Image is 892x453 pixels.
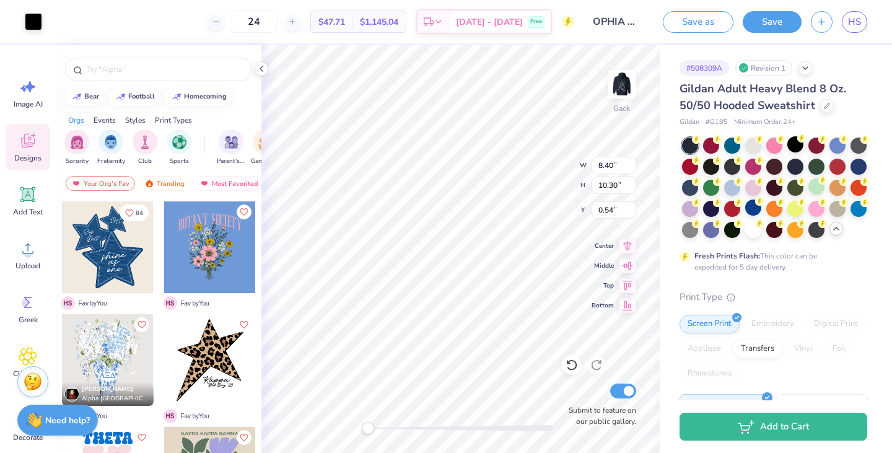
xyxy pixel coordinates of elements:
span: Alpha [GEOGRAPHIC_DATA], [GEOGRAPHIC_DATA][US_STATE] [82,394,149,403]
div: Styles [125,115,146,126]
div: Accessibility label [362,422,374,434]
div: filter for Sorority [64,130,89,166]
span: H S [164,296,177,310]
div: Revision 1 [735,60,792,76]
span: Gildan Adult Heavy Blend 8 Oz. 50/50 Hooded Sweatshirt [680,81,846,113]
img: most_fav.gif [199,179,209,188]
button: football [109,87,160,106]
div: Most Favorited [194,176,264,191]
div: This color can be expedited for 5 day delivery. [694,250,847,273]
span: Standard [685,400,718,413]
div: Digital Print [806,315,866,333]
button: Like [120,205,149,221]
span: Minimum Order: 24 + [734,117,796,128]
button: filter button [251,130,279,166]
span: Puff Ink [782,400,808,413]
span: Gildan [680,117,699,128]
span: Center [592,241,614,251]
span: Image AI [14,99,43,109]
img: Sports Image [172,135,186,149]
div: Embroidery [743,315,802,333]
span: Designs [14,153,42,163]
button: filter button [167,130,191,166]
button: Save [743,11,802,33]
span: Fav by You [79,299,107,308]
div: Print Types [155,115,192,126]
button: Like [237,430,251,445]
input: Untitled Design [584,9,644,34]
div: Print Type [680,290,867,304]
a: HS [842,11,867,33]
span: # G185 [706,117,728,128]
img: trend_line.gif [72,93,82,100]
img: most_fav.gif [71,179,81,188]
img: Club Image [138,135,152,149]
span: Fav by You [181,411,209,421]
span: H S [61,296,75,310]
div: filter for Sports [167,130,191,166]
button: filter button [64,130,89,166]
div: # 508309A [680,60,729,76]
img: Fraternity Image [104,135,118,149]
span: Game Day [251,157,279,166]
img: Back [610,72,634,97]
span: Upload [15,261,40,271]
span: Sorority [66,157,89,166]
input: – – [230,11,278,33]
span: Fraternity [97,157,125,166]
span: Free [530,17,542,26]
span: Add Text [13,207,43,217]
div: Orgs [68,115,84,126]
div: filter for Game Day [251,130,279,166]
span: $47.71 [318,15,345,29]
button: Like [237,205,251,219]
button: homecoming [165,87,232,106]
img: trending.gif [144,179,154,188]
div: Applique [680,340,729,358]
span: Bottom [592,301,614,310]
span: [PERSON_NAME] [82,385,133,394]
div: filter for Club [133,130,157,166]
div: Foil [824,340,854,358]
span: Clipart & logos [7,369,48,389]
button: bear [65,87,105,106]
div: Rhinestones [680,364,740,383]
span: Greek [19,315,38,325]
button: Like [134,430,149,445]
img: Parent's Weekend Image [224,135,238,149]
button: filter button [217,130,245,166]
div: Events [94,115,116,126]
span: H S [164,409,177,423]
button: Add to Cart [680,413,867,441]
span: Club [138,157,152,166]
div: bear [84,93,99,100]
div: Back [614,103,630,114]
div: Your Org's Fav [66,176,135,191]
button: Like [134,317,149,332]
span: Sports [170,157,189,166]
button: filter button [97,130,125,166]
button: Like [237,317,251,332]
button: filter button [133,130,157,166]
span: [DATE] - [DATE] [456,15,523,29]
input: Try "Alpha" [85,63,244,76]
button: Save as [663,11,733,33]
img: trend_line.gif [116,93,126,100]
div: Vinyl [786,340,821,358]
span: 84 [136,210,143,216]
strong: Fresh Prints Flash: [694,251,760,261]
img: Game Day Image [258,135,273,149]
div: Trending [139,176,190,191]
span: Top [592,281,614,291]
div: football [128,93,155,100]
span: Decorate [13,433,43,442]
div: homecoming [184,93,227,100]
span: HS [848,15,861,29]
label: Submit to feature on our public gallery. [562,405,636,427]
div: Screen Print [680,315,740,333]
strong: Need help? [45,415,90,426]
span: $1,145.04 [360,15,398,29]
img: trend_line.gif [172,93,181,100]
div: filter for Parent's Weekend [217,130,245,166]
span: Parent's Weekend [217,157,245,166]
